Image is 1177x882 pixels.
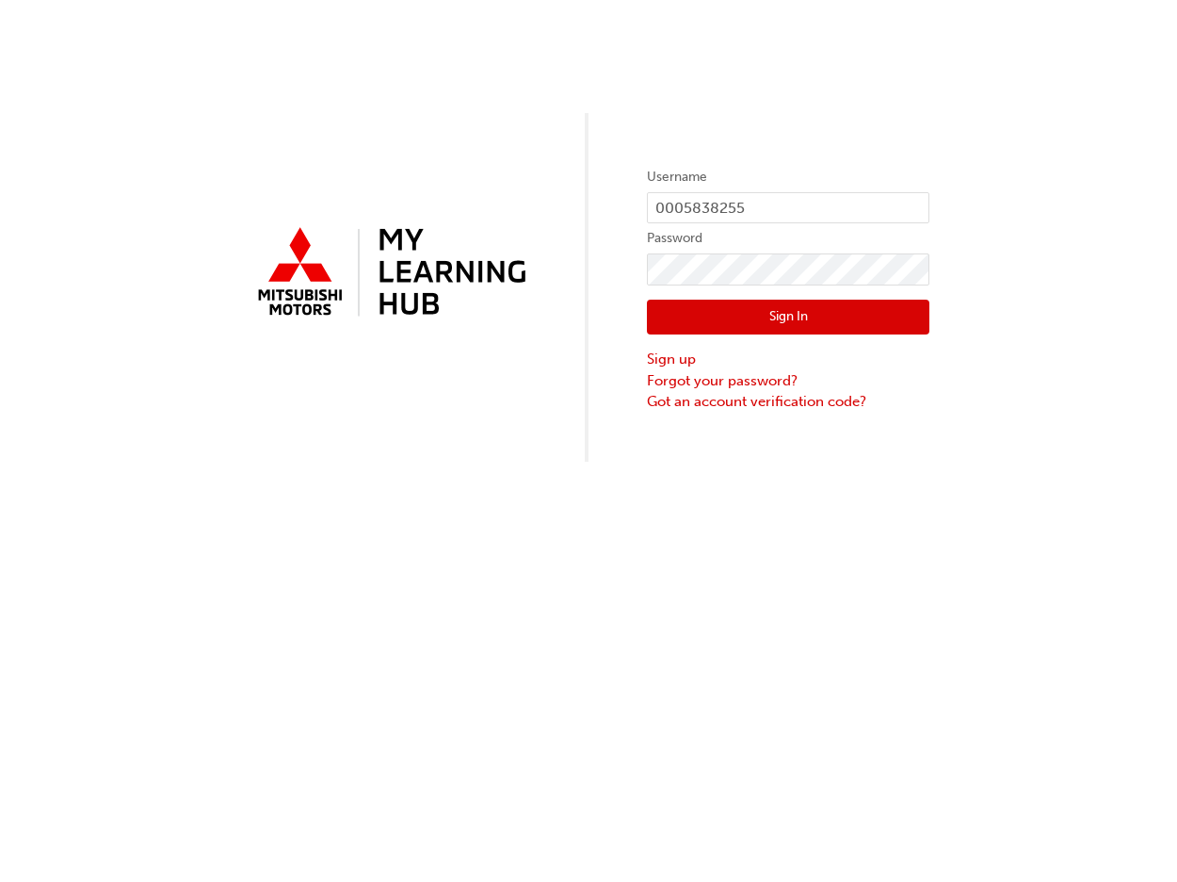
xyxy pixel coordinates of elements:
input: Username [647,192,929,224]
button: Sign In [647,300,929,335]
a: Got an account verification code? [647,391,929,413]
label: Username [647,166,929,188]
label: Password [647,227,929,250]
img: mmal [248,220,530,327]
a: Forgot your password? [647,370,929,392]
a: Sign up [647,349,929,370]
